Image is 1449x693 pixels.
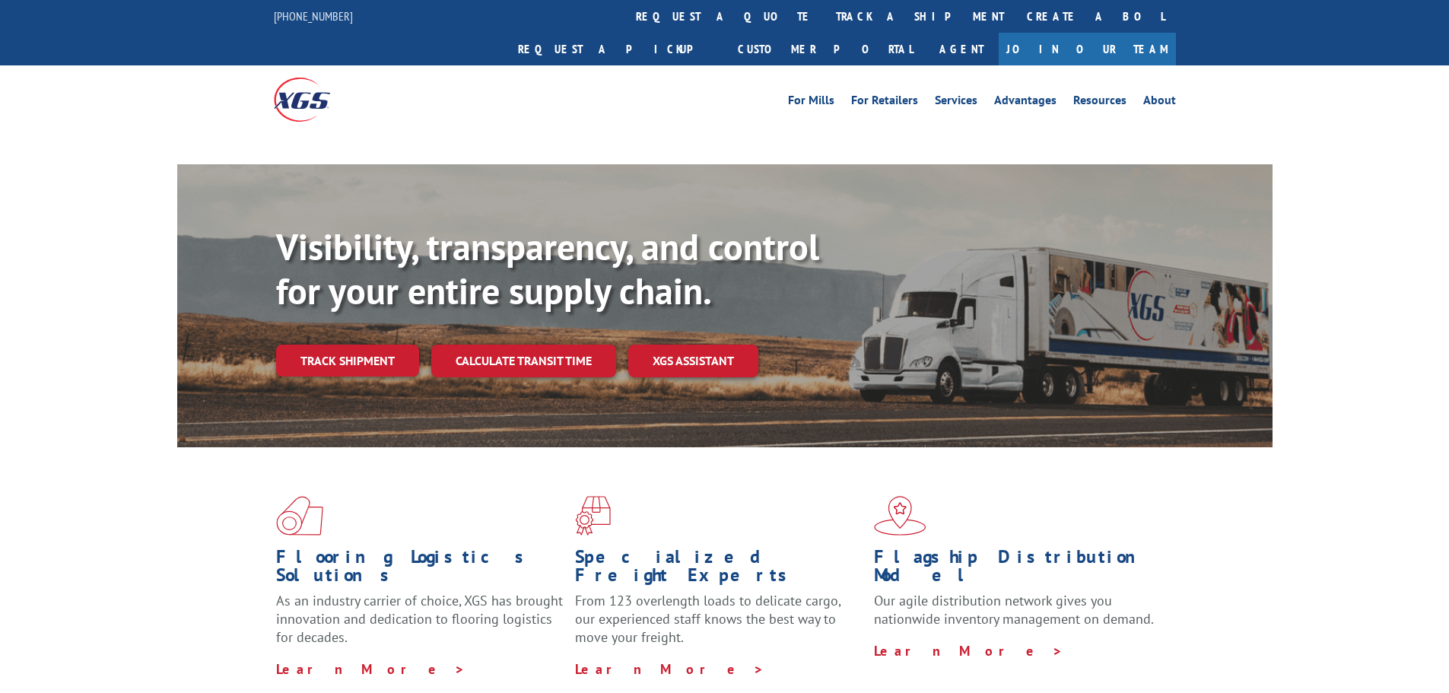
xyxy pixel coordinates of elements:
[935,94,977,111] a: Services
[276,548,564,592] h1: Flooring Logistics Solutions
[276,592,563,646] span: As an industry carrier of choice, XGS has brought innovation and dedication to flooring logistics...
[276,223,819,314] b: Visibility, transparency, and control for your entire supply chain.
[276,496,323,536] img: xgs-icon-total-supply-chain-intelligence-red
[874,642,1063,660] a: Learn More >
[1143,94,1176,111] a: About
[431,345,616,377] a: Calculate transit time
[575,592,863,660] p: From 123 overlength loads to delicate cargo, our experienced staff knows the best way to move you...
[726,33,924,65] a: Customer Portal
[788,94,834,111] a: For Mills
[507,33,726,65] a: Request a pickup
[276,345,419,377] a: Track shipment
[874,592,1154,628] span: Our agile distribution network gives you nationwide inventory management on demand.
[575,548,863,592] h1: Specialized Freight Experts
[575,660,764,678] a: Learn More >
[924,33,999,65] a: Agent
[874,548,1161,592] h1: Flagship Distribution Model
[999,33,1176,65] a: Join Our Team
[276,660,466,678] a: Learn More >
[851,94,918,111] a: For Retailers
[628,345,758,377] a: XGS ASSISTANT
[1073,94,1126,111] a: Resources
[274,8,353,24] a: [PHONE_NUMBER]
[994,94,1057,111] a: Advantages
[575,496,611,536] img: xgs-icon-focused-on-flooring-red
[874,496,926,536] img: xgs-icon-flagship-distribution-model-red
